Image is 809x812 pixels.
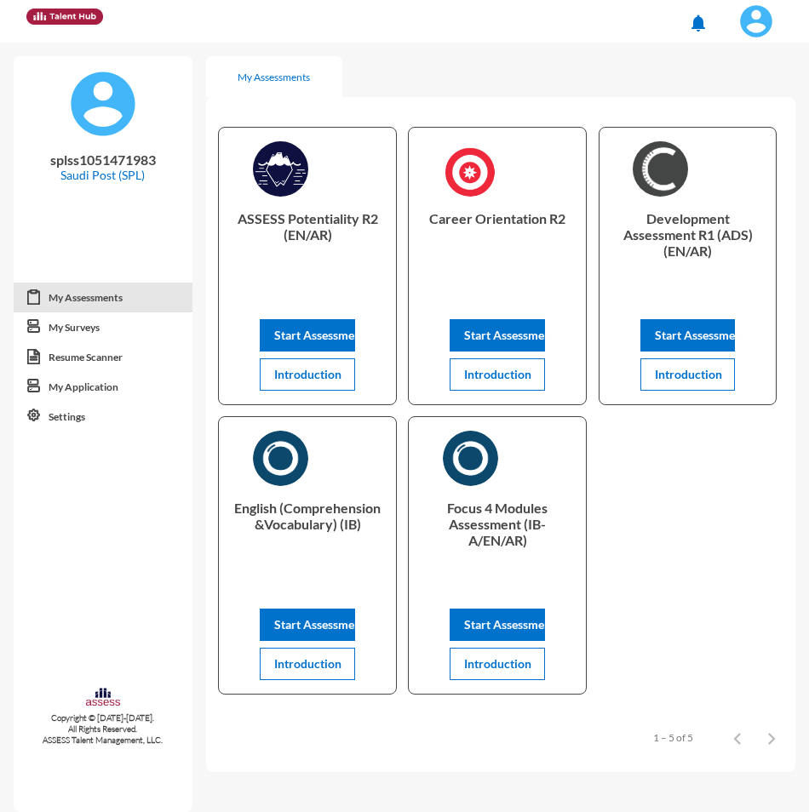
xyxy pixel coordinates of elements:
img: English_(Comprehension_&Vocabulary)_(IB)_1730317988001 [253,431,308,486]
button: Introduction [450,358,545,391]
a: Start Assessment [450,328,545,342]
button: Start Assessment [260,609,355,641]
a: My Assessments [14,283,192,313]
img: AR)_1726044597422 [633,141,688,197]
a: Resume Scanner [14,342,192,373]
img: ASSESS_Potentiality_R2_1725966368866 [253,141,308,197]
span: Start Assessment [274,617,365,632]
a: Start Assessment [260,328,355,342]
p: Focus 4 Modules Assessment (IB- A/EN/AR) [422,500,572,568]
span: Introduction [655,367,722,381]
button: Start Assessment [450,609,545,641]
img: Career_Orientation_R2_1725960277734 [443,141,498,203]
button: Start Assessment [450,319,545,352]
span: Introduction [274,367,341,381]
span: Introduction [464,367,531,381]
div: My Assessments [238,71,310,83]
p: splss1051471983 [27,152,179,168]
button: Previous page [720,721,754,755]
img: assesscompany-logo.png [85,687,121,709]
a: My Application [14,372,192,403]
button: Introduction [640,358,736,391]
p: ASSESS Potentiality R2 (EN/AR) [232,210,382,278]
span: Start Assessment [655,328,746,342]
p: English (Comprehension &Vocabulary) (IB) [232,500,382,568]
span: Start Assessment [464,617,555,632]
mat-icon: notifications [688,13,709,33]
a: Start Assessment [450,617,545,632]
p: Career Orientation R2 [422,210,572,278]
a: Settings [14,402,192,432]
button: Start Assessment [640,319,736,352]
span: Introduction [274,656,341,671]
button: Introduction [260,358,355,391]
button: Start Assessment [260,319,355,352]
div: 1 – 5 of 5 [653,731,693,744]
a: Start Assessment [640,328,736,342]
a: Start Assessment [260,617,355,632]
p: Development Assessment R1 (ADS) (EN/AR) [613,210,763,278]
span: Start Assessment [464,328,555,342]
button: Introduction [260,648,355,680]
button: Next page [754,721,789,755]
p: Copyright © [DATE]-[DATE]. All Rights Reserved. ASSESS Talent Management, LLC. [14,712,192,746]
button: Introduction [450,648,545,680]
a: My Surveys [14,312,192,343]
span: Introduction [464,656,531,671]
p: Saudi Post (SPL) [27,168,179,182]
span: Start Assessment [274,328,365,342]
img: default%20profile%20image.svg [69,70,137,138]
img: AR)_1730316400291 [443,431,498,486]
